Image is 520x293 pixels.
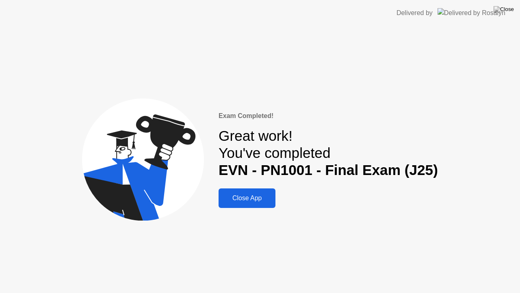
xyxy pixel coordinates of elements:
[219,162,438,178] b: EVN - PN1001 - Final Exam (J25)
[438,8,505,17] img: Delivered by Rosalyn
[396,8,433,18] div: Delivered by
[219,127,438,179] div: Great work! You've completed
[219,111,438,121] div: Exam Completed!
[221,195,273,202] div: Close App
[219,188,275,208] button: Close App
[494,6,514,13] img: Close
